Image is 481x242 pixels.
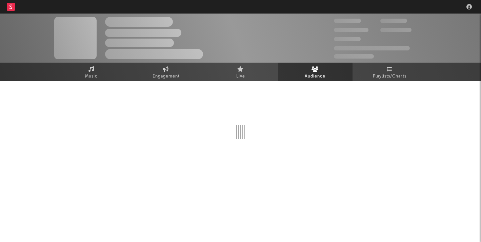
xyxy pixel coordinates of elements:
[334,28,368,32] span: 50,000,000
[353,63,427,81] a: Playlists/Charts
[278,63,353,81] a: Audience
[305,72,325,81] span: Audience
[236,72,245,81] span: Live
[380,28,412,32] span: 1,000,000
[380,19,407,23] span: 100,000
[334,19,361,23] span: 300,000
[153,72,180,81] span: Engagement
[203,63,278,81] a: Live
[334,46,410,50] span: 50,000,000 Monthly Listeners
[85,72,98,81] span: Music
[54,63,129,81] a: Music
[334,54,374,59] span: Jump Score: 85.0
[334,37,361,41] span: 100,000
[129,63,203,81] a: Engagement
[373,72,406,81] span: Playlists/Charts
